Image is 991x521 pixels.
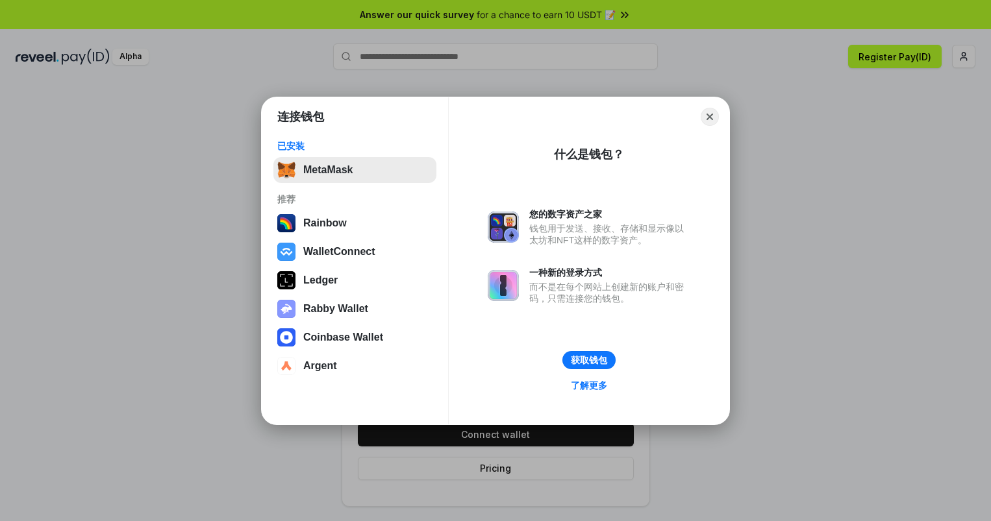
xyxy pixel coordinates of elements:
div: 获取钱包 [571,354,607,366]
button: Close [701,108,719,126]
h1: 连接钱包 [277,109,324,125]
button: Ledger [273,267,436,293]
div: 推荐 [277,193,433,205]
button: MetaMask [273,157,436,183]
div: 了解更多 [571,380,607,391]
div: Rainbow [303,217,347,229]
div: 已安装 [277,140,433,152]
button: WalletConnect [273,239,436,265]
div: 您的数字资产之家 [529,208,690,220]
button: Coinbase Wallet [273,324,436,350]
div: 什么是钱包？ [554,147,624,162]
img: svg+xml,%3Csvg%20fill%3D%22none%22%20height%3D%2233%22%20viewBox%3D%220%200%2035%2033%22%20width%... [277,161,295,179]
img: svg+xml,%3Csvg%20xmlns%3D%22http%3A%2F%2Fwww.w3.org%2F2000%2Fsvg%22%20fill%3D%22none%22%20viewBox... [488,270,519,301]
a: 了解更多 [563,377,615,394]
button: Rabby Wallet [273,296,436,322]
div: Coinbase Wallet [303,332,383,343]
img: svg+xml,%3Csvg%20width%3D%22120%22%20height%3D%22120%22%20viewBox%3D%220%200%20120%20120%22%20fil... [277,214,295,232]
div: Argent [303,360,337,372]
img: svg+xml,%3Csvg%20xmlns%3D%22http%3A%2F%2Fwww.w3.org%2F2000%2Fsvg%22%20width%3D%2228%22%20height%3... [277,271,295,289]
button: 获取钱包 [562,351,616,369]
img: svg+xml,%3Csvg%20width%3D%2228%22%20height%3D%2228%22%20viewBox%3D%220%200%2028%2028%22%20fill%3D... [277,243,295,261]
img: svg+xml,%3Csvg%20xmlns%3D%22http%3A%2F%2Fwww.w3.org%2F2000%2Fsvg%22%20fill%3D%22none%22%20viewBox... [277,300,295,318]
div: Ledger [303,274,338,286]
img: svg+xml,%3Csvg%20width%3D%2228%22%20height%3D%2228%22%20viewBox%3D%220%200%2028%2028%22%20fill%3D... [277,357,295,375]
button: Rainbow [273,210,436,236]
div: 钱包用于发送、接收、存储和显示像以太坊和NFT这样的数字资产。 [529,223,690,246]
button: Argent [273,353,436,379]
img: svg+xml,%3Csvg%20width%3D%2228%22%20height%3D%2228%22%20viewBox%3D%220%200%2028%2028%22%20fill%3D... [277,328,295,346]
div: Rabby Wallet [303,303,368,315]
div: 而不是在每个网站上创建新的账户和密码，只需连接您的钱包。 [529,281,690,304]
div: MetaMask [303,164,353,176]
div: 一种新的登录方式 [529,267,690,278]
img: svg+xml,%3Csvg%20xmlns%3D%22http%3A%2F%2Fwww.w3.org%2F2000%2Fsvg%22%20fill%3D%22none%22%20viewBox... [488,212,519,243]
div: WalletConnect [303,246,375,258]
